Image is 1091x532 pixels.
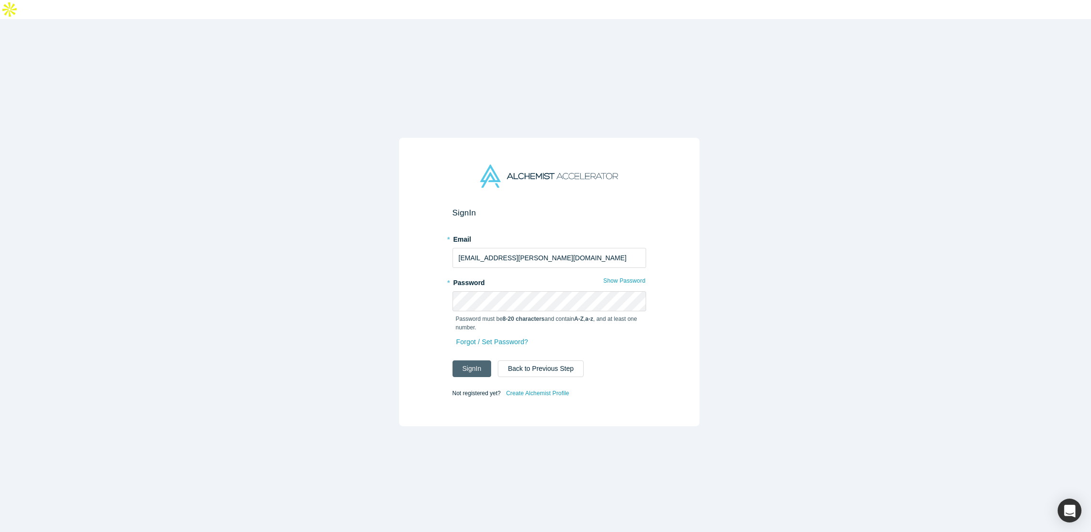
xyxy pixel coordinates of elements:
a: Forgot / Set Password? [456,334,529,350]
label: Password [453,275,646,288]
h2: Sign In [453,208,646,218]
strong: a-z [585,316,593,322]
button: Back to Previous Step [498,360,584,377]
img: Alchemist Accelerator Logo [480,164,618,188]
strong: 8-20 characters [503,316,545,322]
a: Create Alchemist Profile [505,387,569,399]
button: SignIn [453,360,492,377]
span: Not registered yet? [453,390,501,397]
button: Show Password [603,275,646,287]
strong: A-Z [574,316,584,322]
label: Email [453,231,646,245]
p: Password must be and contain , , and at least one number. [456,315,643,332]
